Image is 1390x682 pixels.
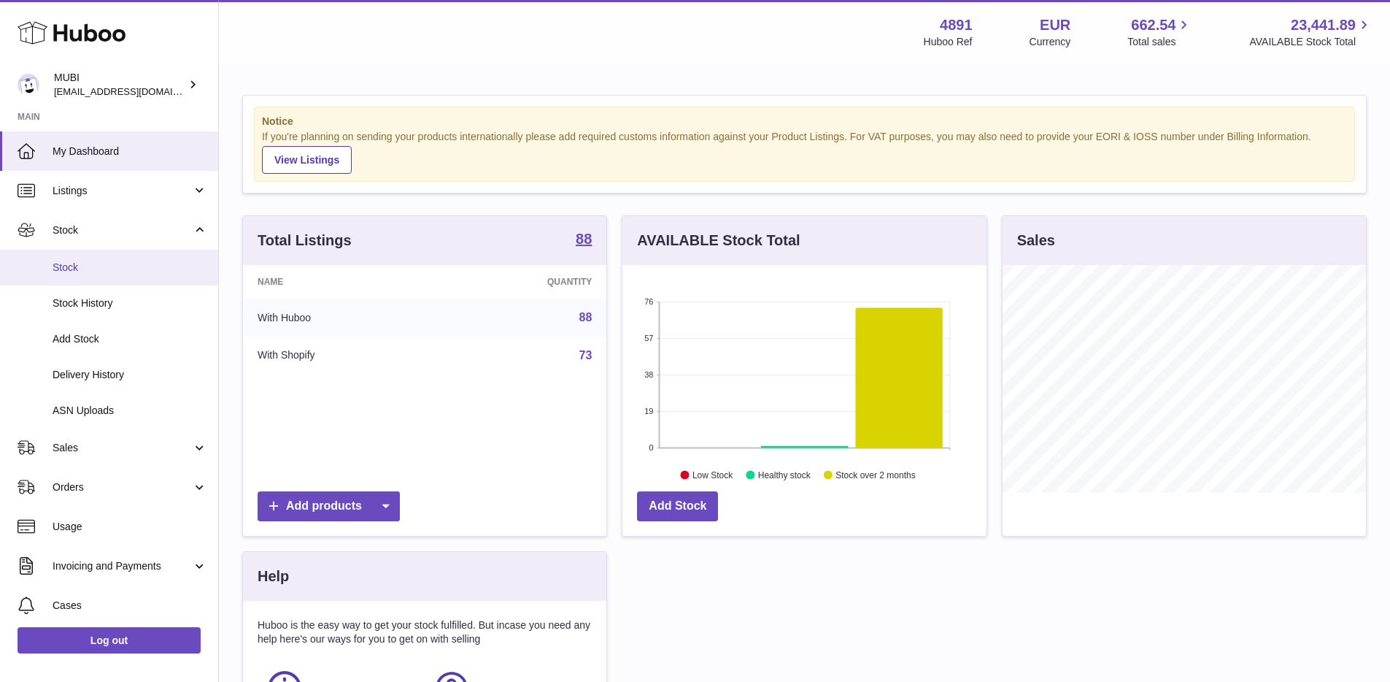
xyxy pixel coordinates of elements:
[1291,15,1356,35] span: 23,441.89
[579,311,592,323] a: 88
[53,441,192,455] span: Sales
[53,223,192,237] span: Stock
[692,470,733,480] text: Low Stock
[1040,15,1070,35] strong: EUR
[53,480,192,494] span: Orders
[262,115,1347,129] strong: Notice
[645,297,654,306] text: 76
[54,85,215,97] span: [EMAIL_ADDRESS][DOMAIN_NAME]
[1131,15,1175,35] span: 662.54
[1030,35,1071,49] div: Currency
[645,370,654,379] text: 38
[637,231,800,250] h3: AVAILABLE Stock Total
[645,407,654,415] text: 19
[258,491,400,521] a: Add products
[649,443,654,452] text: 0
[18,627,201,654] a: Log out
[1249,35,1372,49] span: AVAILABLE Stock Total
[579,349,592,361] a: 73
[258,618,592,646] p: Huboo is the easy way to get your stock fulfilled. But incase you need any help here's our ways f...
[53,404,207,418] span: ASN Uploads
[53,332,207,346] span: Add Stock
[637,491,718,521] a: Add Stock
[53,520,207,534] span: Usage
[53,368,207,382] span: Delivery History
[576,231,592,249] a: 88
[243,337,439,375] td: With Shopify
[645,334,654,342] text: 57
[924,35,973,49] div: Huboo Ref
[258,567,289,586] h3: Help
[53,261,207,275] span: Stock
[53,184,192,198] span: Listings
[53,296,207,310] span: Stock History
[53,599,207,613] span: Cases
[940,15,973,35] strong: 4891
[54,71,185,99] div: MUBI
[258,231,352,250] h3: Total Listings
[262,130,1347,174] div: If you're planning on sending your products internationally please add required customs informati...
[1127,35,1192,49] span: Total sales
[1249,15,1372,49] a: 23,441.89 AVAILABLE Stock Total
[243,299,439,337] td: With Huboo
[53,145,207,158] span: My Dashboard
[262,146,352,174] a: View Listings
[1017,231,1055,250] h3: Sales
[18,74,39,96] img: shop@mubi.com
[576,231,592,246] strong: 88
[53,559,192,573] span: Invoicing and Payments
[758,470,811,480] text: Healthy stock
[836,470,916,480] text: Stock over 2 months
[439,265,607,299] th: Quantity
[243,265,439,299] th: Name
[1127,15,1192,49] a: 662.54 Total sales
